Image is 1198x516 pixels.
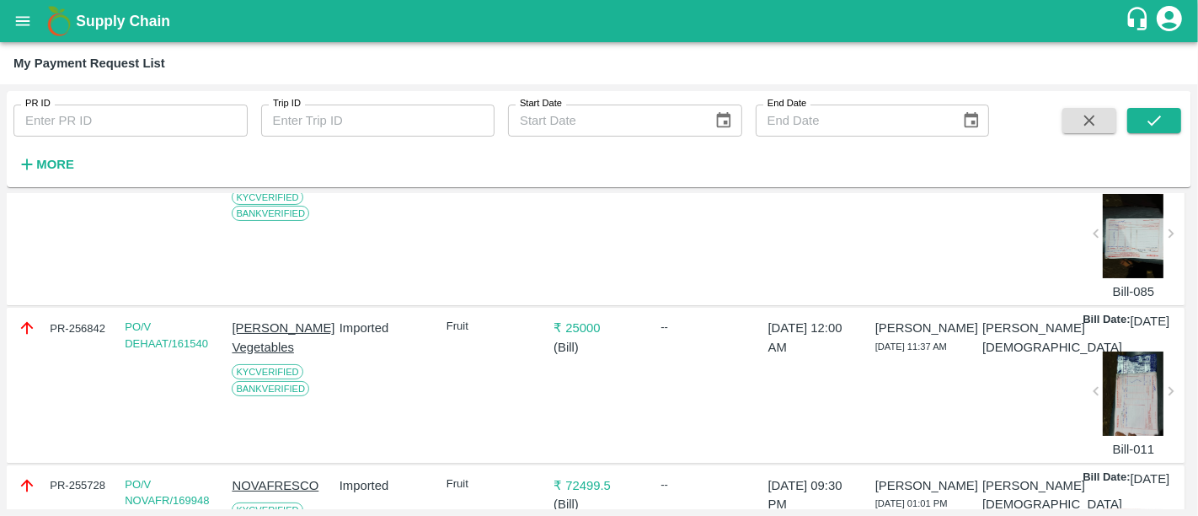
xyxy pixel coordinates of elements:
[982,476,1073,514] p: [PERSON_NAME][DEMOGRAPHIC_DATA]
[1154,3,1185,39] div: account of current user
[1131,312,1170,331] p: [DATE]
[125,320,208,350] a: PO/V DEHAAT/161540
[447,476,537,492] p: Fruit
[18,319,109,337] div: PR-256842
[554,319,644,337] p: ₹ 25000
[340,319,431,337] p: Imported
[232,190,302,205] span: KYC Verified
[875,476,966,495] p: [PERSON_NAME]
[708,105,740,137] button: Choose date
[554,476,644,495] p: ₹ 72499.5
[232,319,323,357] p: [PERSON_NAME] Vegetables
[875,341,947,352] span: [DATE] 11:37 AM
[554,338,644,357] p: ( Bill )
[232,364,302,379] span: KYC Verified
[756,105,949,137] input: End Date
[232,381,309,396] span: Bank Verified
[661,319,751,336] div: --
[13,52,165,74] div: My Payment Request List
[18,476,109,495] div: PR-255728
[875,498,948,508] span: [DATE] 01:01 PM
[1083,312,1130,331] p: Bill Date:
[955,105,987,137] button: Choose date
[36,158,74,171] strong: More
[1083,470,1130,488] p: Bill Date:
[76,9,1125,33] a: Supply Chain
[232,206,309,221] span: Bank Verified
[875,319,966,337] p: [PERSON_NAME]
[767,97,806,110] label: End Date
[1131,470,1170,488] p: [DATE]
[340,476,431,495] p: Imported
[661,476,751,493] div: --
[554,495,644,513] p: ( Bill )
[1125,6,1154,36] div: customer-support
[273,97,301,110] label: Trip ID
[125,478,209,508] a: PO/V NOVAFR/169948
[76,13,170,30] b: Supply Chain
[13,150,78,179] button: More
[520,97,562,110] label: Start Date
[25,97,51,110] label: PR ID
[1103,282,1163,301] p: Bill-085
[13,105,248,137] input: Enter PR ID
[42,4,76,38] img: logo
[768,319,859,357] p: [DATE] 12:00 AM
[1103,440,1163,459] p: Bill-011
[982,319,1073,357] p: [PERSON_NAME][DEMOGRAPHIC_DATA]
[232,476,323,495] p: NOVAFRESCO
[508,105,701,137] input: Start Date
[3,2,42,40] button: open drawer
[447,319,537,335] p: Fruit
[261,105,495,137] input: Enter Trip ID
[768,476,859,514] p: [DATE] 09:30 PM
